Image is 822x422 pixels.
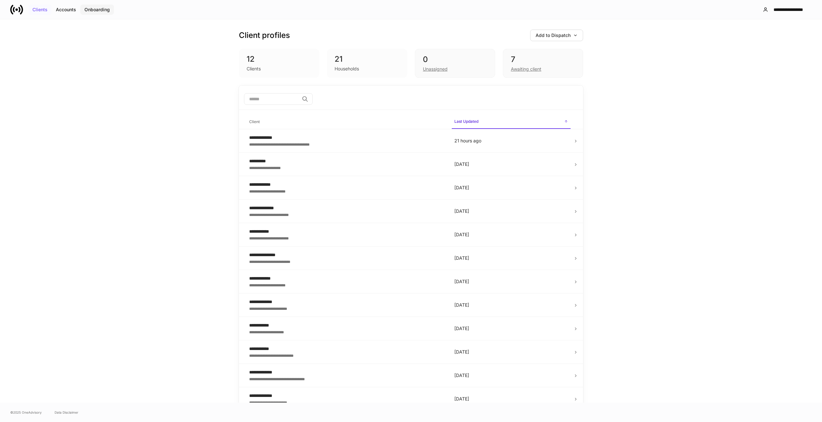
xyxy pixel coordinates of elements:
[454,278,568,285] p: [DATE]
[454,396,568,402] p: [DATE]
[335,54,399,64] div: 21
[454,118,478,124] h6: Last Updated
[454,372,568,379] p: [DATE]
[247,66,261,72] div: Clients
[10,410,42,415] span: © 2025 OneAdvisory
[454,208,568,214] p: [DATE]
[454,325,568,332] p: [DATE]
[423,66,448,72] div: Unassigned
[335,66,359,72] div: Households
[239,30,290,40] h3: Client profiles
[32,7,48,12] div: Clients
[56,7,76,12] div: Accounts
[28,4,52,15] button: Clients
[536,33,578,38] div: Add to Dispatch
[511,66,541,72] div: Awaiting client
[55,410,78,415] a: Data Disclaimer
[454,349,568,355] p: [DATE]
[454,302,568,308] p: [DATE]
[84,7,110,12] div: Onboarding
[249,119,260,125] h6: Client
[247,115,447,129] span: Client
[454,138,568,144] p: 21 hours ago
[423,54,487,65] div: 0
[454,255,568,261] p: [DATE]
[530,30,583,41] button: Add to Dispatch
[247,54,311,64] div: 12
[454,184,568,191] p: [DATE]
[80,4,114,15] button: Onboarding
[454,161,568,167] p: [DATE]
[511,54,575,65] div: 7
[52,4,80,15] button: Accounts
[452,115,571,129] span: Last Updated
[503,49,583,78] div: 7Awaiting client
[415,49,495,78] div: 0Unassigned
[454,231,568,238] p: [DATE]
